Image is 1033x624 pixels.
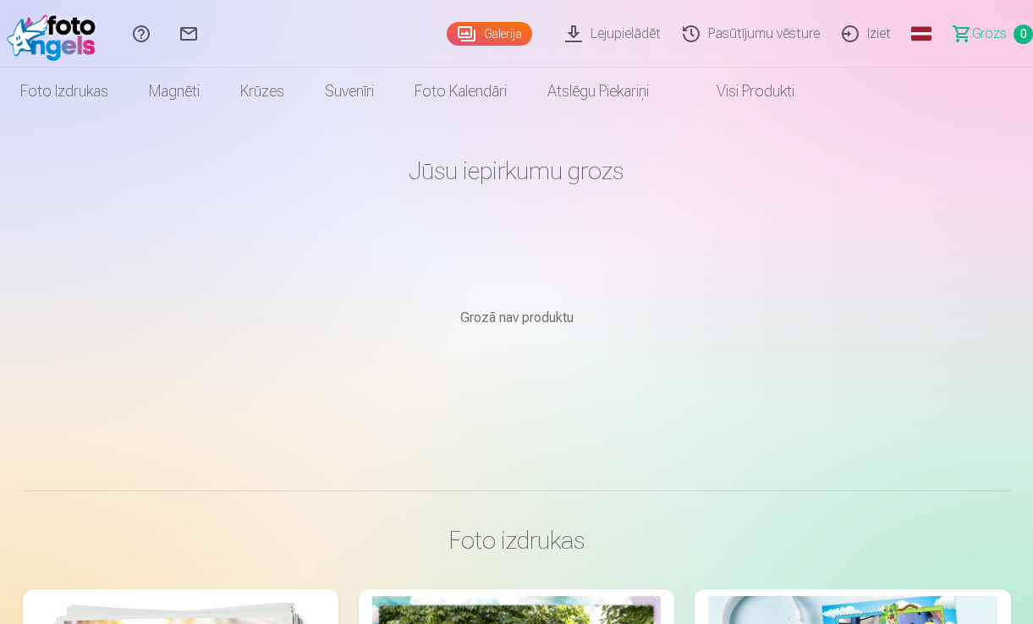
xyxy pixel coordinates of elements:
span: 0 [1014,25,1033,44]
img: /fa1 [7,7,104,61]
h1: Jūsu iepirkumu grozs [23,156,1011,186]
a: Krūzes [220,68,305,115]
a: Magnēti [129,68,220,115]
a: Galerija [447,22,532,46]
p: Grozā nav produktu [23,308,1011,328]
a: Foto kalendāri [394,68,527,115]
h3: Foto izdrukas [36,525,997,556]
a: Visi produkti [669,68,815,115]
a: Suvenīri [305,68,394,115]
span: Grozs [972,24,1007,44]
a: Atslēgu piekariņi [527,68,669,115]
